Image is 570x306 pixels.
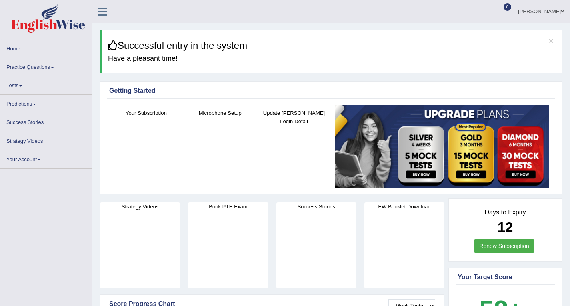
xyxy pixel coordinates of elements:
h4: EW Booklet Download [364,202,444,211]
h4: Success Stories [276,202,356,211]
h4: Strategy Videos [100,202,180,211]
a: Strategy Videos [0,132,92,148]
a: Tests [0,76,92,92]
h4: Your Subscription [113,109,179,117]
a: Predictions [0,95,92,110]
h4: Days to Expiry [458,209,553,216]
span: 0 [504,3,512,11]
button: × [549,36,554,45]
a: Practice Questions [0,58,92,74]
img: small5.jpg [335,105,549,188]
h4: Book PTE Exam [188,202,268,211]
h4: Have a pleasant time! [108,55,556,63]
a: Your Account [0,150,92,166]
a: Success Stories [0,113,92,129]
a: Home [0,40,92,55]
h4: Update [PERSON_NAME] Login Detail [261,109,327,126]
div: Getting Started [109,86,553,96]
h4: Microphone Setup [187,109,253,117]
a: Renew Subscription [474,239,534,253]
b: 12 [498,219,513,235]
h3: Successful entry in the system [108,40,556,51]
div: Your Target Score [458,272,553,282]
